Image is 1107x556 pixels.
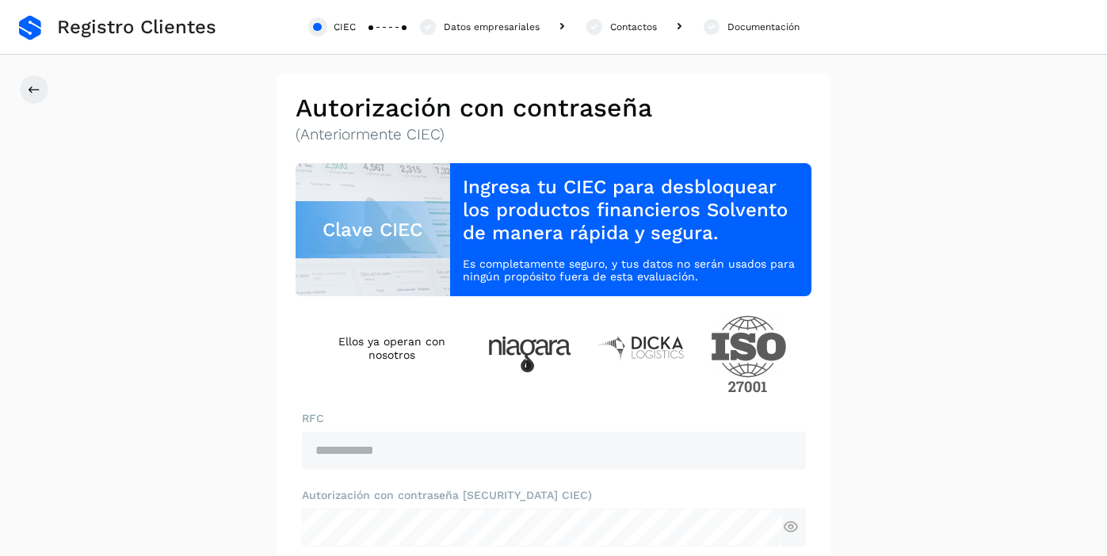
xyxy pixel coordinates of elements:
[463,176,799,244] h3: Ingresa tu CIEC para desbloquear los productos financieros Solvento de manera rápida y segura.
[711,315,787,393] img: ISO
[302,412,806,425] label: RFC
[597,334,685,361] img: Dicka logistics
[296,126,812,144] p: (Anteriormente CIEC)
[334,20,356,34] div: CIEC
[296,201,451,258] div: Clave CIEC
[727,20,800,34] div: Documentación
[463,257,799,284] p: Es completamente seguro, y tus datos no serán usados para ningún propósito fuera de esta evaluación.
[302,489,806,502] label: Autorización con contraseña [SECURITY_DATA] CIEC)
[296,93,812,123] h2: Autorización con contraseña
[488,337,571,372] img: Niagara
[57,16,216,39] span: Registro Clientes
[444,20,540,34] div: Datos empresariales
[610,20,657,34] div: Contactos
[321,335,463,362] h4: Ellos ya operan con nosotros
